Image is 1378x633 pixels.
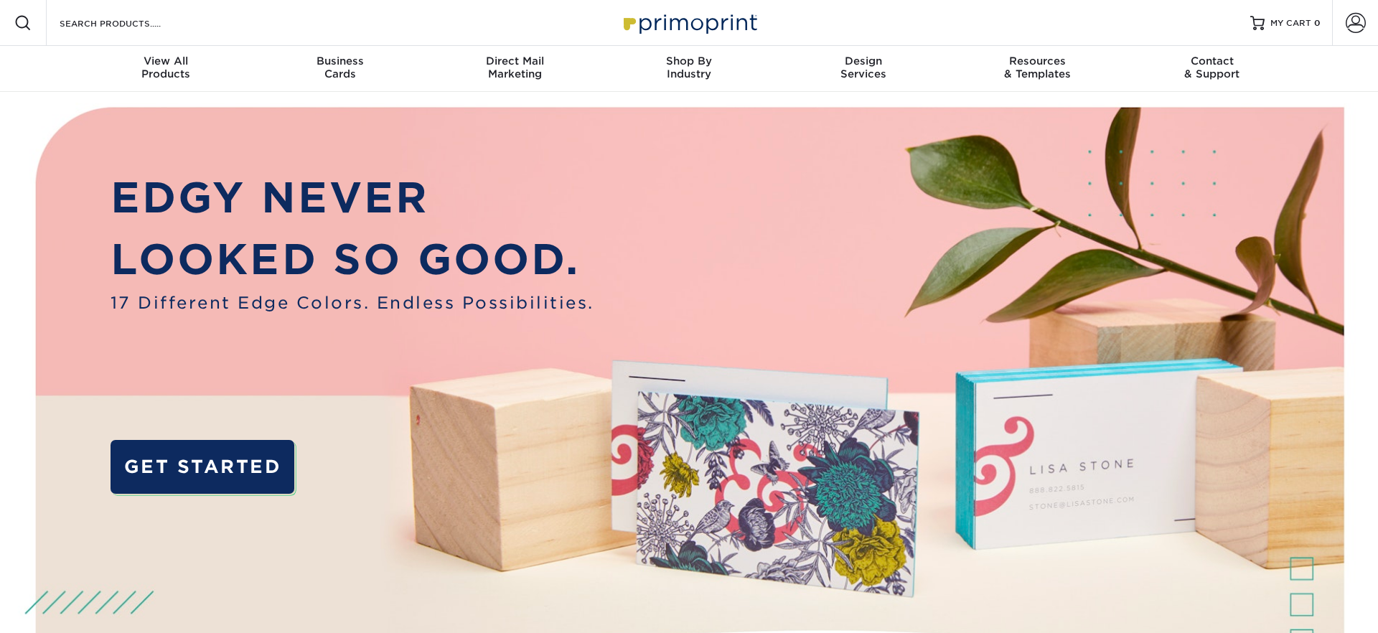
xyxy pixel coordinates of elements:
div: Cards [253,55,428,80]
a: Resources& Templates [950,46,1125,92]
span: Shop By [602,55,777,67]
a: GET STARTED [111,440,295,494]
div: Services [776,55,950,80]
div: & Templates [950,55,1125,80]
div: Products [79,55,253,80]
span: Resources [950,55,1125,67]
a: View AllProducts [79,46,253,92]
span: MY CART [1270,17,1311,29]
a: Contact& Support [1125,46,1299,92]
a: Shop ByIndustry [602,46,777,92]
div: & Support [1125,55,1299,80]
p: LOOKED SO GOOD. [111,229,594,291]
a: BusinessCards [253,46,428,92]
span: View All [79,55,253,67]
a: Direct MailMarketing [428,46,602,92]
span: Business [253,55,428,67]
div: Industry [602,55,777,80]
span: 0 [1314,18,1321,28]
span: Direct Mail [428,55,602,67]
a: DesignServices [776,46,950,92]
span: Design [776,55,950,67]
p: EDGY NEVER [111,167,594,229]
div: Marketing [428,55,602,80]
span: Contact [1125,55,1299,67]
input: SEARCH PRODUCTS..... [58,14,198,32]
img: Primoprint [617,7,761,38]
span: 17 Different Edge Colors. Endless Possibilities. [111,291,594,316]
